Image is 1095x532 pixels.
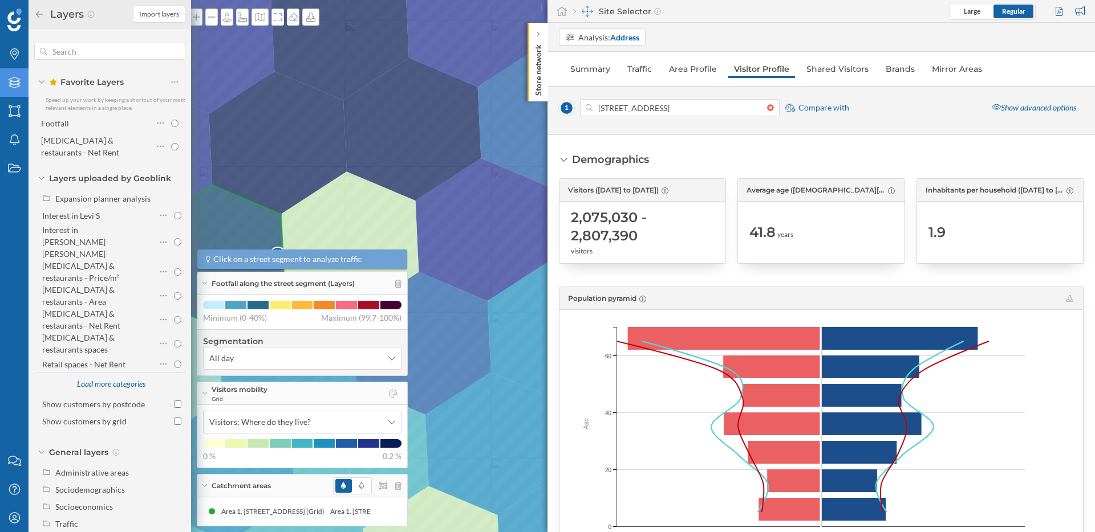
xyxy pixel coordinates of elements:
[203,312,267,324] span: Minimum (0-40%)
[221,506,330,517] div: Area 1. [STREET_ADDRESS] (Grid)
[572,152,649,167] div: Demographics
[55,468,129,477] div: Administrative areas
[42,309,120,330] div: [MEDICAL_DATA] & restaurants - Net Rent
[559,100,574,116] span: 1
[174,340,181,347] input: [MEDICAL_DATA] & restaurants spaces
[49,76,124,88] span: Favorite Layers
[608,522,611,531] span: 0
[581,418,590,429] text: Age
[212,279,355,289] span: Footfall along the street segment (Layers)
[174,361,181,368] input: Retail spaces - Net Rent
[46,96,185,111] span: Speed up your work by keeping a shortcut of your most relevant elements in a single place.
[321,312,401,324] span: Maximum (99,7-100%)
[41,118,69,128] div: Footfall
[605,408,611,417] span: 40
[571,246,593,256] span: visitors
[212,395,267,403] span: Grid
[565,60,616,78] a: Summary
[174,292,181,300] input: [MEDICAL_DATA] & restaurants - Area
[777,230,793,240] span: years
[749,223,776,242] span: 41.8
[203,451,216,462] span: 0 %
[747,185,885,195] span: Average age ([DEMOGRAPHIC_DATA][DATE] to [DATE])
[663,60,723,78] a: Area Profile
[42,359,125,369] div: Retail spaces - Net Rent
[269,246,288,268] img: pois-map-marker.svg
[928,223,946,242] span: 1.9
[568,294,636,302] span: Population pyramid
[70,374,152,394] div: Load more categories
[203,335,401,347] h4: Segmentation
[174,418,181,425] input: Show customers by grid
[212,481,271,491] span: Catchment areas
[582,6,593,17] img: dashboards-manager.svg
[174,212,181,219] input: Interest in Levi'S
[209,353,234,364] span: All day
[269,246,286,267] div: 1
[798,102,849,113] span: Compare with
[573,6,661,17] div: Site Selector
[605,465,611,474] span: 20
[964,7,980,15] span: Large
[42,211,100,220] div: Interest in Levi'S
[42,261,119,283] div: [MEDICAL_DATA] & restaurants - Price/m²
[49,447,108,458] span: General layers
[44,5,87,23] h2: Layers
[42,416,127,426] div: Show customers by grid
[610,32,639,42] strong: Address
[174,400,181,408] input: Show customers by postcode
[728,60,795,78] a: Visitor Profile
[174,316,181,324] input: [MEDICAL_DATA] & restaurants - Net Rent
[42,225,106,259] div: Interest in [PERSON_NAME] [PERSON_NAME]
[383,451,401,462] span: 0.2 %
[533,40,544,96] p: Store network
[568,185,659,195] span: Visitors ([DATE] to [DATE])
[42,285,115,306] div: [MEDICAL_DATA] & restaurants - Area
[801,60,874,78] a: Shared Visitors
[330,506,439,517] div: Area 1. [STREET_ADDRESS] (Grid)
[622,60,658,78] a: Traffic
[926,60,988,78] a: Mirror Areas
[42,399,145,409] div: Show customers by postcode
[41,136,119,157] div: [MEDICAL_DATA] & restaurants - Net Rent
[209,416,311,428] span: Visitors: Where do they live?
[42,333,115,354] div: [MEDICAL_DATA] & restaurants spaces
[174,238,181,245] input: Interest in [PERSON_NAME] [PERSON_NAME]
[7,9,22,31] img: Geoblink Logo
[1002,7,1025,15] span: Regular
[55,194,151,203] div: Expansion planner analysis
[24,8,65,18] span: Support
[49,173,171,184] span: Layers uploaded by Geoblink
[985,98,1083,118] div: Show advanced options
[55,485,125,494] div: Sociodemographics
[212,384,267,395] span: Visitors mobility
[213,253,362,265] span: Click on a street segment to analyze traffic
[174,268,181,276] input: [MEDICAL_DATA] & restaurants - Price/m²
[605,351,611,360] span: 60
[571,208,714,245] span: 2,075,030 - 2,807,390
[926,185,1064,195] span: Inhabitants per household ([DATE] to [DATE])
[578,31,639,43] div: Analysis:
[55,519,78,529] div: Traffic
[55,502,113,511] div: Socioeconomics
[139,9,179,19] span: Import layers
[880,60,920,78] a: Brands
